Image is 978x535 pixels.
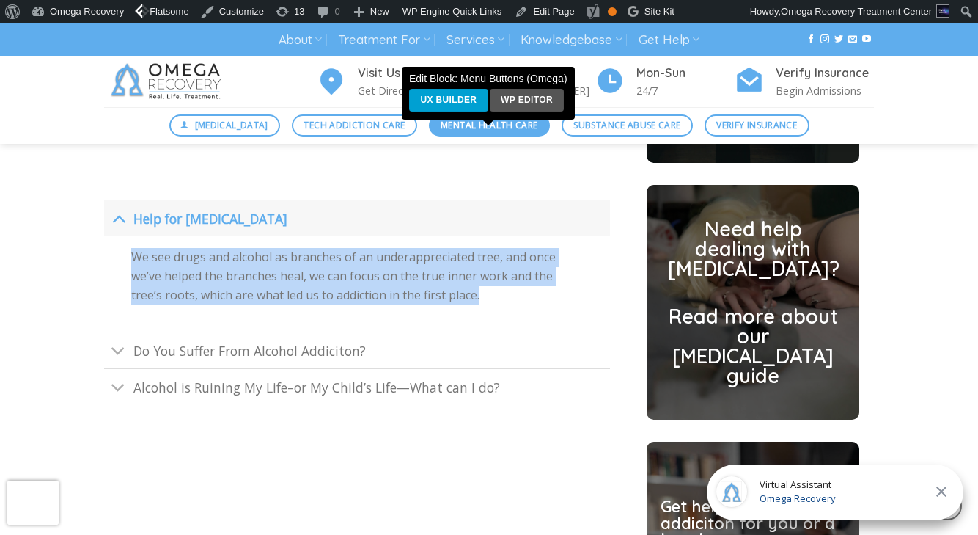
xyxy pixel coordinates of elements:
[304,118,405,132] span: Tech Addiction Care
[338,26,430,54] a: Treatment For
[636,82,735,99] p: 24/7
[521,26,622,54] a: Knowledgebase
[358,82,456,99] p: Get Directions
[781,6,932,17] span: Omega Recovery Treatment Center
[716,118,797,132] span: Verify Insurance
[806,34,815,45] a: Follow on Facebook
[639,26,699,54] a: Get Help
[644,6,674,17] span: Site Kit
[668,307,838,386] h2: Read more about our [MEDICAL_DATA] guide
[668,219,838,278] h2: Need help dealing with [MEDICAL_DATA]?
[490,89,565,112] a: WP Editor
[104,203,133,234] button: Toggle
[848,34,857,45] a: Send us an email
[608,7,617,16] div: OK
[573,118,680,132] span: Substance Abuse Care
[133,342,366,360] span: Do You Suffer From Alcohol Addiciton?
[104,332,610,368] a: Toggle Do You Suffer From Alcohol Addiciton?
[735,64,874,100] a: Verify Insurance Begin Admissions
[279,26,322,54] a: About
[195,118,268,132] span: [MEDICAL_DATA]
[862,34,871,45] a: Follow on YouTube
[131,248,583,305] p: We see drugs and alcohol as branches of an underappreciated tree, and once we’ve helped the branc...
[169,114,281,137] a: [MEDICAL_DATA]
[456,64,595,100] a: Get In Touch [PHONE_NUMBER]
[104,56,232,107] img: Omega Recovery
[429,114,550,137] a: Mental Health Care
[292,114,417,137] a: Tech Addiction Care
[776,64,874,83] h4: Verify Insurance
[820,34,829,45] a: Follow on Instagram
[409,89,488,112] a: UX Builder
[403,68,573,118] div: Edit Block: Menu Buttons (Omega)
[668,219,838,386] a: Need help dealing with [MEDICAL_DATA]? Read more about our [MEDICAL_DATA] guide
[104,236,610,332] div: Toggle Help for [MEDICAL_DATA]
[636,64,735,83] h4: Mon-Sun
[133,210,287,228] span: Help for [MEDICAL_DATA]
[133,379,500,396] span: Alcohol is Ruining My Life–or My Child’s Life—What can I do?
[104,200,610,236] a: Toggle Help for [MEDICAL_DATA]
[358,64,456,83] h4: Visit Us
[776,82,874,99] p: Begin Admissions
[497,64,595,83] h4: Get In Touch
[705,114,809,137] a: Verify Insurance
[317,64,456,100] a: Visit Us Get Directions
[104,373,133,404] button: Toggle
[562,114,693,137] a: Substance Abuse Care
[446,26,504,54] a: Services
[834,34,843,45] a: Follow on Twitter
[104,336,133,368] button: Toggle
[104,368,610,405] a: Toggle Alcohol is Ruining My Life–or My Child’s Life—What can I do?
